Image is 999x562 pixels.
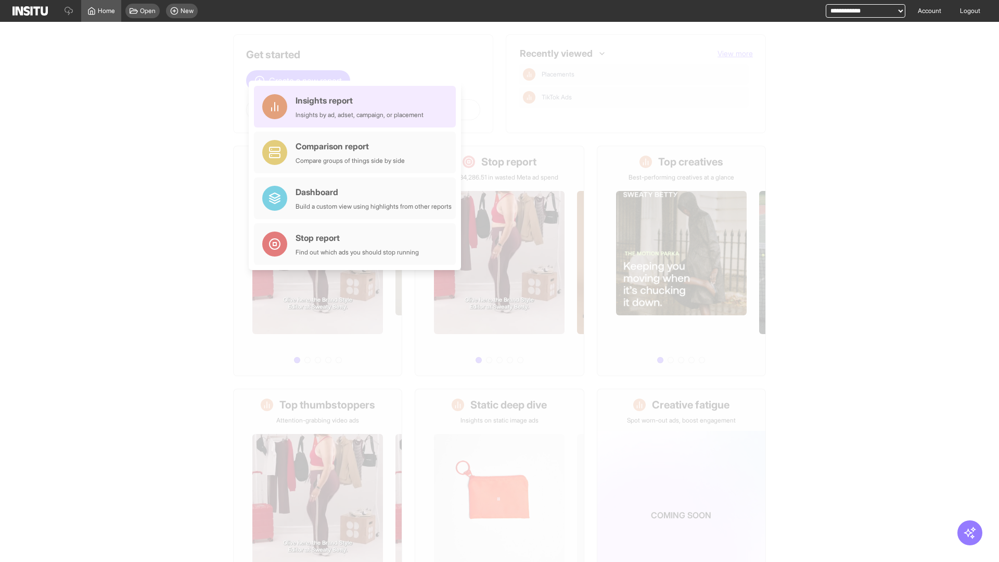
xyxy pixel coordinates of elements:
div: Comparison report [296,140,405,152]
div: Stop report [296,232,419,244]
div: Dashboard [296,186,452,198]
span: New [181,7,194,15]
div: Insights by ad, adset, campaign, or placement [296,111,424,119]
div: Insights report [296,94,424,107]
div: Find out which ads you should stop running [296,248,419,257]
img: Logo [12,6,48,16]
div: Compare groups of things side by side [296,157,405,165]
div: Build a custom view using highlights from other reports [296,202,452,211]
span: Open [140,7,156,15]
span: Home [98,7,115,15]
